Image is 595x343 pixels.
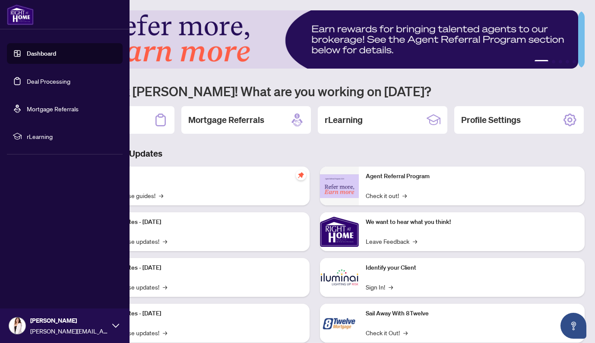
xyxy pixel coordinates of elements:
img: Sail Away With 8Twelve [320,304,359,343]
a: Dashboard [27,50,56,57]
span: → [163,282,167,292]
span: [PERSON_NAME] [30,316,108,325]
button: 4 [566,60,569,63]
span: pushpin [296,170,306,180]
a: Deal Processing [27,77,70,85]
p: Identify your Client [366,263,578,273]
button: Open asap [560,313,586,339]
span: → [413,236,417,246]
h3: Brokerage & Industry Updates [45,148,585,160]
span: → [389,282,393,292]
span: → [163,328,167,337]
h1: Welcome back [PERSON_NAME]! What are you working on [DATE]? [45,83,585,99]
a: Sign In!→ [366,282,393,292]
span: [PERSON_NAME][EMAIL_ADDRESS][DOMAIN_NAME] [30,326,108,336]
h2: Mortgage Referrals [188,114,264,126]
img: Slide 0 [45,10,578,69]
a: Check it Out!→ [366,328,408,337]
a: Check it out!→ [366,191,407,200]
span: → [159,191,163,200]
a: Leave Feedback→ [366,236,417,246]
button: 5 [573,60,576,63]
span: → [163,236,167,246]
span: → [403,328,408,337]
p: Platform Updates - [DATE] [91,217,303,227]
img: logo [7,4,34,25]
span: rLearning [27,132,117,141]
img: We want to hear what you think! [320,212,359,251]
span: → [402,191,407,200]
h2: rLearning [325,114,363,126]
h2: Profile Settings [461,114,521,126]
img: Identify your Client [320,258,359,297]
a: Mortgage Referrals [27,105,79,113]
p: Sail Away With 8Twelve [366,309,578,318]
p: Self-Help [91,172,303,181]
button: 1 [535,60,548,63]
p: We want to hear what you think! [366,217,578,227]
p: Platform Updates - [DATE] [91,309,303,318]
img: Agent Referral Program [320,174,359,198]
button: 3 [559,60,562,63]
p: Agent Referral Program [366,172,578,181]
button: 2 [552,60,555,63]
p: Platform Updates - [DATE] [91,263,303,273]
img: Profile Icon [9,318,25,334]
